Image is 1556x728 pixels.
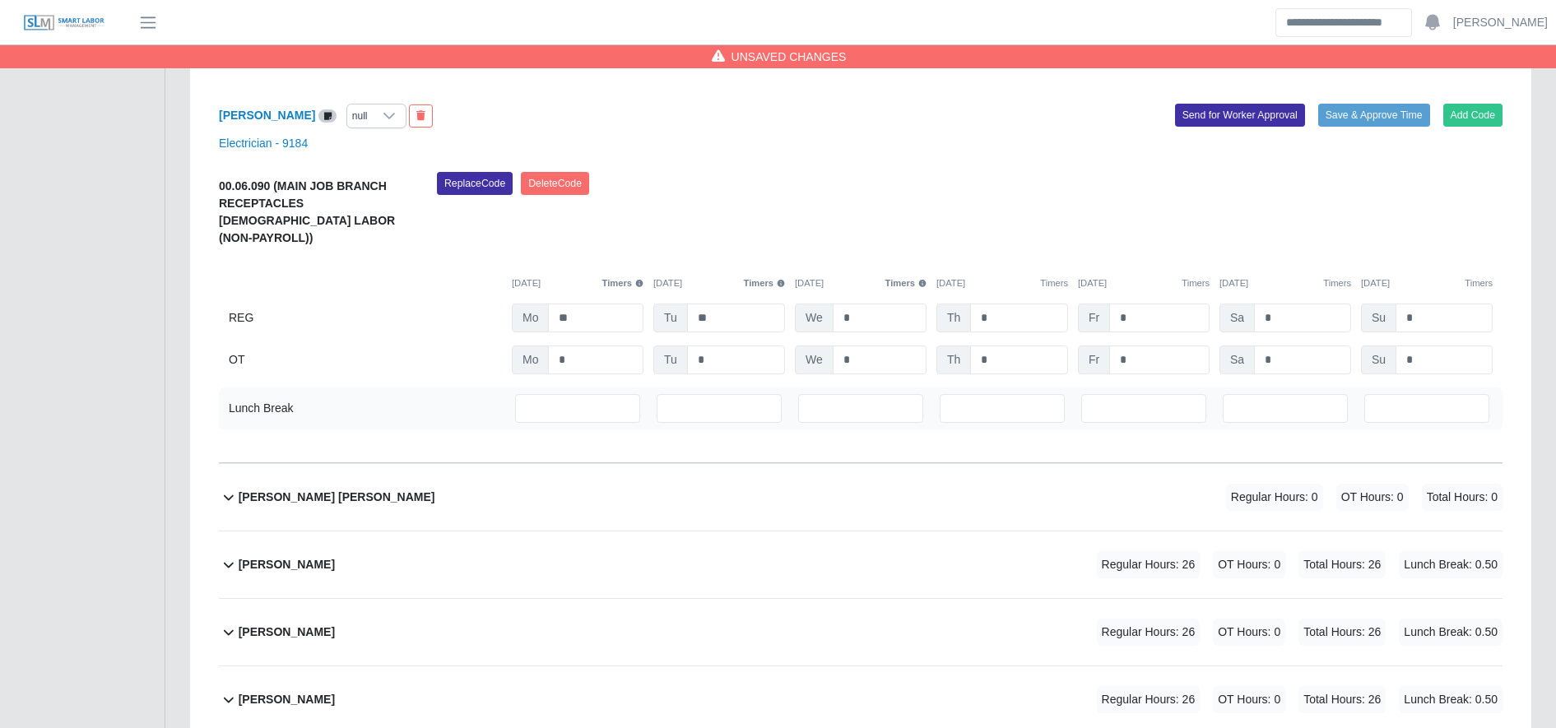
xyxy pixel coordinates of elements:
[521,172,589,195] button: DeleteCode
[885,276,927,290] button: Timers
[653,304,688,332] span: Tu
[936,276,1068,290] div: [DATE]
[936,345,971,374] span: Th
[318,109,337,122] a: View/Edit Notes
[1399,619,1503,646] span: Lunch Break: 0.50
[936,304,971,332] span: Th
[1078,345,1110,374] span: Fr
[219,464,1503,531] button: [PERSON_NAME] [PERSON_NAME] Regular Hours: 0 OT Hours: 0 Total Hours: 0
[1213,619,1285,646] span: OT Hours: 0
[1097,551,1201,578] span: Regular Hours: 26
[1399,551,1503,578] span: Lunch Break: 0.50
[1213,686,1285,713] span: OT Hours: 0
[229,345,502,374] div: OT
[1323,276,1351,290] button: Timers
[744,276,786,290] button: Timers
[229,400,294,417] div: Lunch Break
[1399,686,1503,713] span: Lunch Break: 0.50
[347,104,373,128] div: null
[1298,551,1386,578] span: Total Hours: 26
[732,49,847,65] span: Unsaved Changes
[219,109,315,122] a: [PERSON_NAME]
[1219,276,1351,290] div: [DATE]
[1298,619,1386,646] span: Total Hours: 26
[1175,104,1305,127] button: Send for Worker Approval
[1097,686,1201,713] span: Regular Hours: 26
[409,104,433,128] button: End Worker & Remove from the Timesheet
[1453,14,1548,31] a: [PERSON_NAME]
[1213,551,1285,578] span: OT Hours: 0
[1078,304,1110,332] span: Fr
[1097,619,1201,646] span: Regular Hours: 26
[1219,345,1255,374] span: Sa
[1361,345,1396,374] span: Su
[219,179,395,244] b: 00.06.090 (MAIN JOB BRANCH RECEPTACLES [DEMOGRAPHIC_DATA] LABOR (NON-PAYROLL))
[1336,484,1409,511] span: OT Hours: 0
[1361,304,1396,332] span: Su
[1361,276,1493,290] div: [DATE]
[1465,276,1493,290] button: Timers
[1226,484,1323,511] span: Regular Hours: 0
[239,624,335,641] b: [PERSON_NAME]
[1318,104,1430,127] button: Save & Approve Time
[795,276,927,290] div: [DATE]
[795,304,834,332] span: We
[219,137,308,150] a: Electrician - 9184
[512,345,549,374] span: Mo
[219,531,1503,598] button: [PERSON_NAME] Regular Hours: 26 OT Hours: 0 Total Hours: 26 Lunch Break: 0.50
[795,345,834,374] span: We
[653,345,688,374] span: Tu
[239,489,435,506] b: [PERSON_NAME] [PERSON_NAME]
[1422,484,1503,511] span: Total Hours: 0
[219,599,1503,665] button: [PERSON_NAME] Regular Hours: 26 OT Hours: 0 Total Hours: 26 Lunch Break: 0.50
[437,172,513,195] button: ReplaceCode
[1298,686,1386,713] span: Total Hours: 26
[1219,304,1255,332] span: Sa
[1275,8,1412,37] input: Search
[1078,276,1210,290] div: [DATE]
[23,14,105,32] img: SLM Logo
[1040,276,1068,290] button: Timers
[653,276,785,290] div: [DATE]
[229,304,502,332] div: REG
[1443,104,1503,127] button: Add Code
[602,276,644,290] button: Timers
[1182,276,1210,290] button: Timers
[239,691,335,708] b: [PERSON_NAME]
[512,276,643,290] div: [DATE]
[512,304,549,332] span: Mo
[239,556,335,573] b: [PERSON_NAME]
